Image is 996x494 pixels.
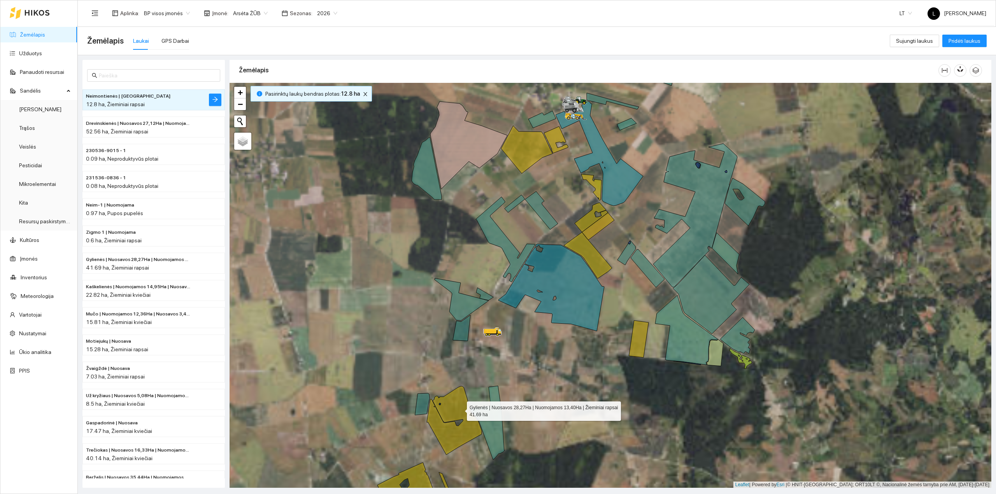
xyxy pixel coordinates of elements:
[19,125,35,131] a: Trąšos
[112,10,118,16] span: layout
[234,98,246,110] a: Zoom out
[86,229,136,236] span: Zigmo 1 | Nuomojama
[209,94,221,106] button: arrow-right
[234,87,246,98] a: Zoom in
[942,38,987,44] a: Pridėti laukus
[282,10,288,16] span: calendar
[161,37,189,45] div: GPS Darbai
[777,482,785,487] a: Esri
[19,106,61,112] a: [PERSON_NAME]
[890,35,939,47] button: Sujungti laukus
[238,99,243,109] span: −
[212,9,228,18] span: Įmonė :
[86,210,143,216] span: 0.97 ha, Pupos pupelės
[99,71,216,80] input: Paieška
[144,7,190,19] span: BP visos įmonės
[86,183,158,189] span: 0.08 ha, Neproduktyvūs plotai
[86,346,148,352] span: 15.28 ha, Žieminiai rapsai
[92,73,97,78] span: search
[890,38,939,44] a: Sujungti laukus
[19,218,72,224] a: Resursų paskirstymas
[19,162,42,168] a: Pesticidai
[20,32,45,38] a: Žemėlapis
[86,128,148,135] span: 52.56 ha, Žieminiai rapsai
[317,7,337,19] span: 2026
[86,310,190,318] span: Mučo | Nuomojamos 12,36Ha | Nuosavos 3,44Ha
[133,37,149,45] div: Laukai
[87,5,103,21] button: menu-fold
[86,201,134,209] span: Neim-1 | Nuomojama
[361,91,370,97] span: close
[87,35,124,47] span: Žemėlapis
[19,368,30,374] a: PPIS
[265,89,360,98] span: Pasirinktų laukų bendras plotas :
[20,69,64,75] a: Panaudoti resursai
[86,174,126,182] span: 231536-0836 - 1
[86,101,145,107] span: 12.8 ha, Žieminiai rapsai
[949,37,980,45] span: Pridėti laukus
[733,482,991,488] div: | Powered by © HNIT-[GEOGRAPHIC_DATA]; ORT10LT ©, Nacionalinė žemės tarnyba prie AM, [DATE]-[DATE]
[86,319,152,325] span: 15.81 ha, Žieminiai kviečiai
[735,482,749,487] a: Leaflet
[86,93,170,100] span: Neimontienės | Nuomojama
[786,482,787,487] span: |
[239,59,938,81] div: Žemėlapis
[19,330,46,336] a: Nustatymai
[204,10,210,16] span: shop
[86,447,190,454] span: Trečiokas | Nuosavos 16,33Ha | Nuomojamos 12,05Ha | Valstybės 11,76Ha
[86,147,126,154] span: 230536-9015 - 1
[86,392,190,399] span: Už kryžiaus | Nuosavos 5,08Ha | Nuomojamos 3,43Ha
[86,401,145,407] span: 8.5 ha, Žieminiai kviečiai
[900,7,912,19] span: LT
[19,200,28,206] a: Kita
[942,35,987,47] button: Pridėti laukus
[86,373,145,380] span: 7.03 ha, Žieminiai rapsai
[19,50,42,56] a: Užduotys
[86,120,190,127] span: Drevinskienės | Nuosavos 27,12Ha | Nuomojamos 25,45Ha
[86,419,138,427] span: Gaspadorinė | Nuosava
[938,64,951,77] button: column-width
[257,91,262,96] span: info-circle
[19,312,42,318] a: Vartotojai
[20,237,39,243] a: Kultūros
[939,67,950,74] span: column-width
[19,144,36,150] a: Veislės
[91,10,98,17] span: menu-fold
[361,89,370,99] button: close
[20,83,64,98] span: Sandėlis
[928,10,986,16] span: [PERSON_NAME]
[86,265,149,271] span: 41.69 ha, Žieminiai rapsai
[933,7,935,20] span: L
[86,156,158,162] span: 0.09 ha, Neproduktyvūs plotai
[86,237,142,243] span: 0.6 ha, Žieminiai rapsai
[238,88,243,97] span: +
[86,474,190,481] span: Berželis | Nuosavos 35,44Ha | Nuomojamos 30,25Ha
[19,349,51,355] a: Ūkio analitika
[19,181,56,187] a: Mikroelementai
[21,293,54,299] a: Meteorologija
[86,283,190,291] span: Kaškelienės | Nuomojamos 14,95Ha | Nuosavos 7,86Ha
[212,96,218,104] span: arrow-right
[234,116,246,127] button: Initiate a new search
[21,274,47,280] a: Inventorius
[120,9,139,18] span: Aplinka :
[20,256,38,262] a: Įmonės
[86,338,131,345] span: Motiejukų | Nuosava
[86,256,190,263] span: Gylienės | Nuosavos 28,27Ha | Nuomojamos 13,40Ha
[86,428,152,434] span: 17.47 ha, Žieminiai kviečiai
[86,455,153,461] span: 40.14 ha, Žieminiai kviečiai
[290,9,312,18] span: Sezonas :
[234,133,251,150] a: Layers
[341,91,360,97] b: 12.8 ha
[896,37,933,45] span: Sujungti laukus
[233,7,268,19] span: Arsėta ŽŪB
[86,365,130,372] span: Žvaigždė | Nuosava
[86,292,151,298] span: 22.82 ha, Žieminiai kviečiai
